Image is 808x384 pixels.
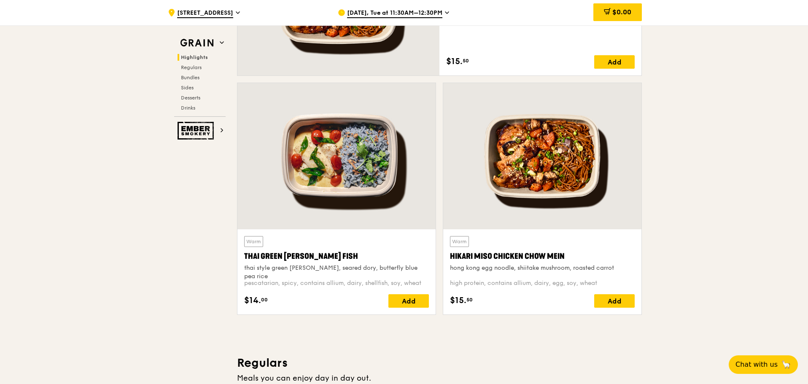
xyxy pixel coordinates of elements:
div: hong kong egg noodle, shiitake mushroom, roasted carrot [450,264,635,272]
div: Hikari Miso Chicken Chow Mein [450,250,635,262]
div: Add [594,294,635,308]
div: Thai Green [PERSON_NAME] Fish [244,250,429,262]
button: Chat with us🦙 [729,355,798,374]
span: Regulars [181,64,202,70]
span: Sides [181,85,194,91]
span: 🦙 [781,360,791,370]
span: $0.00 [612,8,631,16]
span: Bundles [181,75,199,81]
div: Warm [244,236,263,247]
span: 50 [463,57,469,64]
span: Highlights [181,54,208,60]
span: Drinks [181,105,195,111]
div: Add [594,55,635,69]
span: $15. [450,294,466,307]
span: $15. [446,55,463,68]
div: Meals you can enjoy day in day out. [237,372,642,384]
h3: Regulars [237,355,642,371]
img: Grain web logo [178,35,216,51]
span: [DATE], Tue at 11:30AM–12:30PM [347,9,442,18]
div: pescatarian, spicy, contains allium, dairy, shellfish, soy, wheat [244,279,429,287]
div: thai style green [PERSON_NAME], seared dory, butterfly blue pea rice [244,264,429,281]
span: [STREET_ADDRESS] [177,9,233,18]
span: 50 [466,296,473,303]
span: Chat with us [735,360,778,370]
span: $14. [244,294,261,307]
span: 00 [261,296,268,303]
img: Ember Smokery web logo [178,122,216,140]
div: high protein, contains allium, dairy, egg, soy, wheat [450,279,635,287]
div: Add [388,294,429,308]
span: Desserts [181,95,200,101]
div: Warm [450,236,469,247]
